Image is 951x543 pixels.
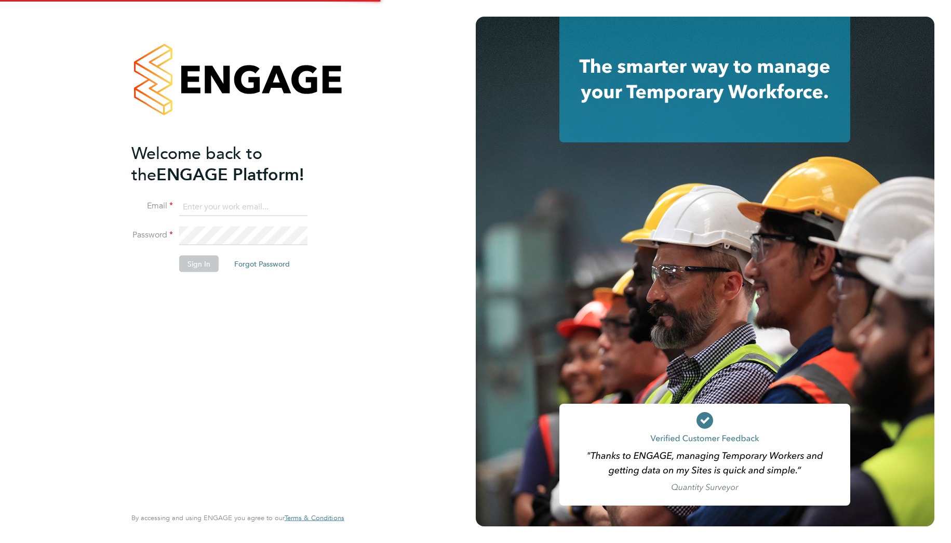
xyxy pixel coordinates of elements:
span: By accessing and using ENGAGE you agree to our [131,513,344,522]
h2: ENGAGE Platform! [131,142,334,185]
label: Password [131,230,173,241]
button: Forgot Password [226,256,298,272]
label: Email [131,201,173,211]
a: Terms & Conditions [285,514,344,522]
button: Sign In [179,256,219,272]
span: Welcome back to the [131,143,262,184]
input: Enter your work email... [179,197,307,216]
span: Terms & Conditions [285,513,344,522]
